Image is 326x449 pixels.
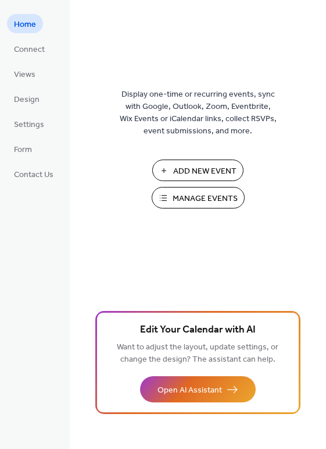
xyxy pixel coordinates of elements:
a: Views [7,64,42,83]
span: Connect [14,44,45,56]
a: Contact Us [7,164,60,183]
button: Add New Event [152,160,243,181]
span: Settings [14,119,44,131]
span: Display one-time or recurring events, sync with Google, Outlook, Zoom, Eventbrite, Wix Events or ... [120,89,277,137]
span: Want to adjust the layout, update settings, or change the design? The assistant can help. [117,340,278,367]
a: Home [7,14,43,33]
span: Home [14,19,36,31]
span: Open AI Assistant [157,384,222,397]
span: Contact Us [14,169,53,181]
span: Form [14,144,32,156]
span: Add New Event [173,165,237,178]
a: Settings [7,114,51,133]
button: Manage Events [152,187,245,208]
span: Design [14,94,40,106]
span: Edit Your Calendar with AI [140,322,256,338]
span: Views [14,69,35,81]
a: Connect [7,39,52,58]
button: Open AI Assistant [140,376,256,402]
a: Design [7,89,46,108]
a: Form [7,139,39,158]
span: Manage Events [173,193,238,205]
